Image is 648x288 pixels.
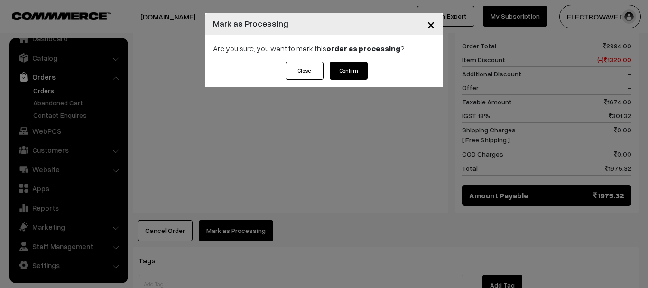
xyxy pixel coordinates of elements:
button: Close [419,9,443,39]
h4: Mark as Processing [213,17,288,30]
button: Confirm [330,62,368,80]
span: × [427,15,435,33]
div: Are you sure, you want to mark this ? [205,35,443,62]
strong: order as processing [326,44,400,53]
button: Close [286,62,324,80]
